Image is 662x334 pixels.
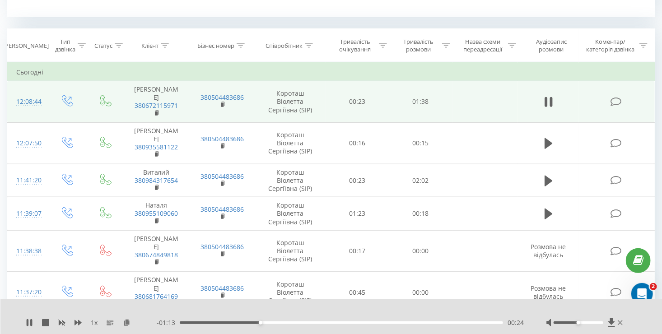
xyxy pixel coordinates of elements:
[389,197,452,231] td: 00:18
[200,172,244,181] a: 380504483686
[326,230,389,272] td: 00:17
[397,38,440,53] div: Тривалість розмови
[123,230,189,272] td: [PERSON_NAME]
[16,135,38,152] div: 12:07:50
[255,122,326,164] td: Короташ Віолетта Сергіївна (SIP)
[577,321,580,325] div: Accessibility label
[255,164,326,197] td: Короташ Віолетта Сергіївна (SIP)
[389,81,452,123] td: 01:38
[123,122,189,164] td: [PERSON_NAME]
[135,209,178,218] a: 380955109060
[135,292,178,301] a: 380681764169
[123,164,189,197] td: Виталий
[255,272,326,313] td: Короташ Віолетта Сергіївна (SIP)
[531,242,566,259] span: Розмова не відбулась
[94,42,112,50] div: Статус
[200,284,244,292] a: 380504483686
[135,250,178,259] a: 380674849818
[123,81,189,123] td: [PERSON_NAME]
[326,122,389,164] td: 00:16
[55,38,75,53] div: Тип дзвінка
[389,272,452,313] td: 00:00
[334,38,377,53] div: Тривалість очікування
[326,164,389,197] td: 00:23
[326,197,389,231] td: 01:23
[259,321,262,325] div: Accessibility label
[16,283,38,301] div: 11:37:20
[200,93,244,102] a: 380504483686
[631,283,653,305] iframe: Intercom live chat
[389,122,452,164] td: 00:15
[255,81,326,123] td: Короташ Віолетта Сергіївна (SIP)
[16,242,38,260] div: 11:38:38
[531,284,566,301] span: Розмова не відбулась
[16,205,38,223] div: 11:39:07
[123,272,189,313] td: [PERSON_NAME]
[197,42,234,50] div: Бізнес номер
[584,38,637,53] div: Коментар/категорія дзвінка
[389,230,452,272] td: 00:00
[123,197,189,231] td: Наталя
[157,318,180,327] span: - 01:13
[7,63,655,81] td: Сьогодні
[650,283,657,290] span: 2
[508,318,524,327] span: 00:24
[389,164,452,197] td: 02:02
[4,42,49,50] div: [PERSON_NAME]
[135,143,178,151] a: 380935581122
[141,42,159,50] div: Клієнт
[255,230,326,272] td: Короташ Віолетта Сергіївна (SIP)
[326,272,389,313] td: 00:45
[91,318,98,327] span: 1 x
[266,42,303,50] div: Співробітник
[135,101,178,110] a: 380672115971
[461,38,506,53] div: Назва схеми переадресації
[200,242,244,251] a: 380504483686
[16,172,38,189] div: 11:41:20
[200,205,244,213] a: 380504483686
[200,135,244,143] a: 380504483686
[326,81,389,123] td: 00:23
[135,176,178,185] a: 380984317654
[16,93,38,111] div: 12:08:44
[255,197,326,231] td: Короташ Віолетта Сергіївна (SIP)
[527,38,577,53] div: Аудіозапис розмови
